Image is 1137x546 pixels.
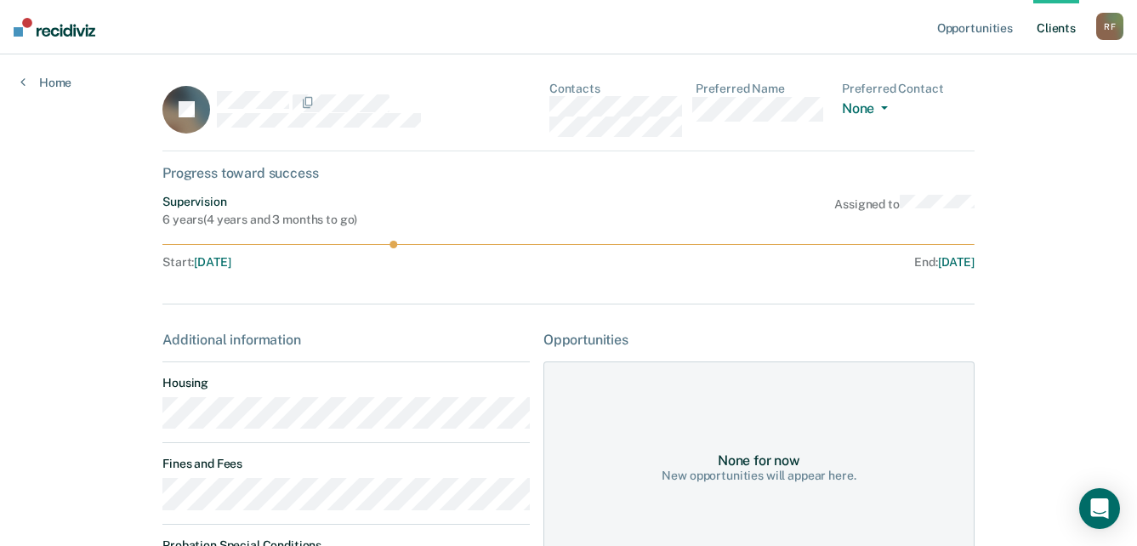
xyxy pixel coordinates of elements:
img: Recidiviz [14,18,95,37]
div: 6 years ( 4 years and 3 months to go ) [162,213,357,227]
div: Opportunities [543,332,975,348]
div: Additional information [162,332,530,348]
dt: Preferred Name [696,82,828,96]
span: [DATE] [938,255,975,269]
dt: Preferred Contact [842,82,975,96]
div: Progress toward success [162,165,975,181]
dt: Contacts [549,82,682,96]
div: Open Intercom Messenger [1079,488,1120,529]
div: Start : [162,255,569,270]
div: R F [1096,13,1123,40]
a: Home [20,75,71,90]
button: None [842,100,895,120]
div: New opportunities will appear here. [662,469,856,483]
span: [DATE] [194,255,230,269]
dt: Fines and Fees [162,457,530,471]
div: End : [576,255,975,270]
dt: Housing [162,376,530,390]
div: Supervision [162,195,357,209]
div: Assigned to [834,195,975,227]
button: RF [1096,13,1123,40]
div: None for now [718,452,800,469]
